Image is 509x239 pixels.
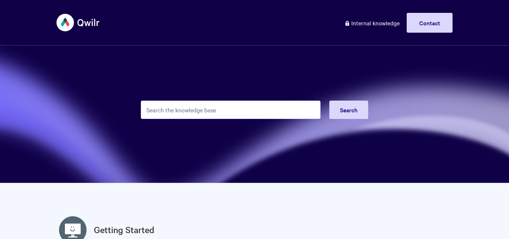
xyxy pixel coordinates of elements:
img: Qwilr Help Center [56,9,100,36]
a: Getting Started [94,223,154,236]
button: Search [329,101,368,119]
span: Search [340,106,358,114]
a: Internal knowledge [339,13,405,33]
input: Search the knowledge base [141,101,321,119]
a: Contact [407,13,453,33]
